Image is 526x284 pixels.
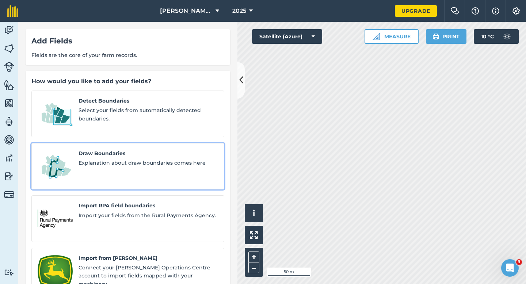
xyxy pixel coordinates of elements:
[4,80,14,91] img: svg+xml;base64,PHN2ZyB4bWxucz0iaHR0cDovL3d3dy53My5vcmcvMjAwMC9zdmciIHdpZHRoPSI1NiIgaGVpZ2h0PSI2MC...
[79,254,218,262] span: Import from [PERSON_NAME]
[31,35,224,47] div: Add Fields
[31,195,224,242] a: Import RPA field boundariesImport RPA field boundariesImport your fields from the Rural Payments ...
[4,153,14,164] img: svg+xml;base64,PD94bWwgdmVyc2lvbj0iMS4wIiBlbmNvZGluZz0idXRmLTgiPz4KPCEtLSBHZW5lcmF0b3I6IEFkb2JlIE...
[4,98,14,109] img: svg+xml;base64,PHN2ZyB4bWxucz0iaHR0cDovL3d3dy53My5vcmcvMjAwMC9zdmciIHdpZHRoPSI1NiIgaGVpZ2h0PSI2MC...
[4,269,14,276] img: svg+xml;base64,PD94bWwgdmVyc2lvbj0iMS4wIiBlbmNvZGluZz0idXRmLTgiPz4KPCEtLSBHZW5lcmF0b3I6IEFkb2JlIE...
[250,231,258,239] img: Four arrows, one pointing top left, one top right, one bottom right and the last bottom left
[31,77,224,86] div: How would you like to add your fields?
[79,202,218,210] span: Import RPA field boundaries
[31,51,224,59] span: Fields are the core of your farm records.
[500,29,514,44] img: svg+xml;base64,PD94bWwgdmVyc2lvbj0iMS4wIiBlbmNvZGluZz0idXRmLTgiPz4KPCEtLSBHZW5lcmF0b3I6IEFkb2JlIE...
[232,7,246,15] span: 2025
[245,204,263,222] button: i
[4,43,14,54] img: svg+xml;base64,PHN2ZyB4bWxucz0iaHR0cDovL3d3dy53My5vcmcvMjAwMC9zdmciIHdpZHRoPSI1NiIgaGVpZ2h0PSI2MC...
[4,189,14,200] img: svg+xml;base64,PD94bWwgdmVyc2lvbj0iMS4wIiBlbmNvZGluZz0idXRmLTgiPz4KPCEtLSBHZW5lcmF0b3I6IEFkb2JlIE...
[471,7,480,15] img: A question mark icon
[38,97,73,131] img: Detect Boundaries
[450,7,459,15] img: Two speech bubbles overlapping with the left bubble in the forefront
[79,211,218,219] span: Import your fields from the Rural Payments Agency.
[38,149,73,184] img: Draw Boundaries
[365,29,419,44] button: Measure
[252,29,322,44] button: Satellite (Azure)
[4,116,14,127] img: svg+xml;base64,PD94bWwgdmVyc2lvbj0iMS4wIiBlbmNvZGluZz0idXRmLTgiPz4KPCEtLSBHZW5lcmF0b3I6IEFkb2JlIE...
[38,202,73,236] img: Import RPA field boundaries
[373,33,380,40] img: Ruler icon
[31,143,224,190] a: Draw BoundariesDraw BoundariesExplanation about draw boundaries comes here
[160,7,213,15] span: [PERSON_NAME] Cropping LTD
[4,171,14,182] img: svg+xml;base64,PD94bWwgdmVyc2lvbj0iMS4wIiBlbmNvZGluZz0idXRmLTgiPz4KPCEtLSBHZW5lcmF0b3I6IEFkb2JlIE...
[79,149,218,157] span: Draw Boundaries
[492,7,499,15] img: svg+xml;base64,PHN2ZyB4bWxucz0iaHR0cDovL3d3dy53My5vcmcvMjAwMC9zdmciIHdpZHRoPSIxNyIgaGVpZ2h0PSIxNy...
[432,32,439,41] img: svg+xml;base64,PHN2ZyB4bWxucz0iaHR0cDovL3d3dy53My5vcmcvMjAwMC9zdmciIHdpZHRoPSIxOSIgaGVpZ2h0PSIyNC...
[481,29,494,44] span: 10 ° C
[512,7,521,15] img: A cog icon
[79,159,218,167] span: Explanation about draw boundaries comes here
[79,97,218,105] span: Detect Boundaries
[4,134,14,145] img: svg+xml;base64,PD94bWwgdmVyc2lvbj0iMS4wIiBlbmNvZGluZz0idXRmLTgiPz4KPCEtLSBHZW5lcmF0b3I6IEFkb2JlIE...
[426,29,467,44] button: Print
[31,91,224,137] a: Detect BoundariesDetect BoundariesSelect your fields from automatically detected boundaries.
[4,25,14,36] img: svg+xml;base64,PD94bWwgdmVyc2lvbj0iMS4wIiBlbmNvZGluZz0idXRmLTgiPz4KPCEtLSBHZW5lcmF0b3I6IEFkb2JlIE...
[253,208,255,218] span: i
[395,5,437,17] a: Upgrade
[7,5,18,17] img: fieldmargin Logo
[79,106,218,123] span: Select your fields from automatically detected boundaries.
[474,29,519,44] button: 10 °C
[248,262,259,273] button: –
[4,62,14,72] img: svg+xml;base64,PD94bWwgdmVyc2lvbj0iMS4wIiBlbmNvZGluZz0idXRmLTgiPz4KPCEtLSBHZW5lcmF0b3I6IEFkb2JlIE...
[516,259,522,265] span: 3
[248,252,259,262] button: +
[501,259,519,277] iframe: Intercom live chat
